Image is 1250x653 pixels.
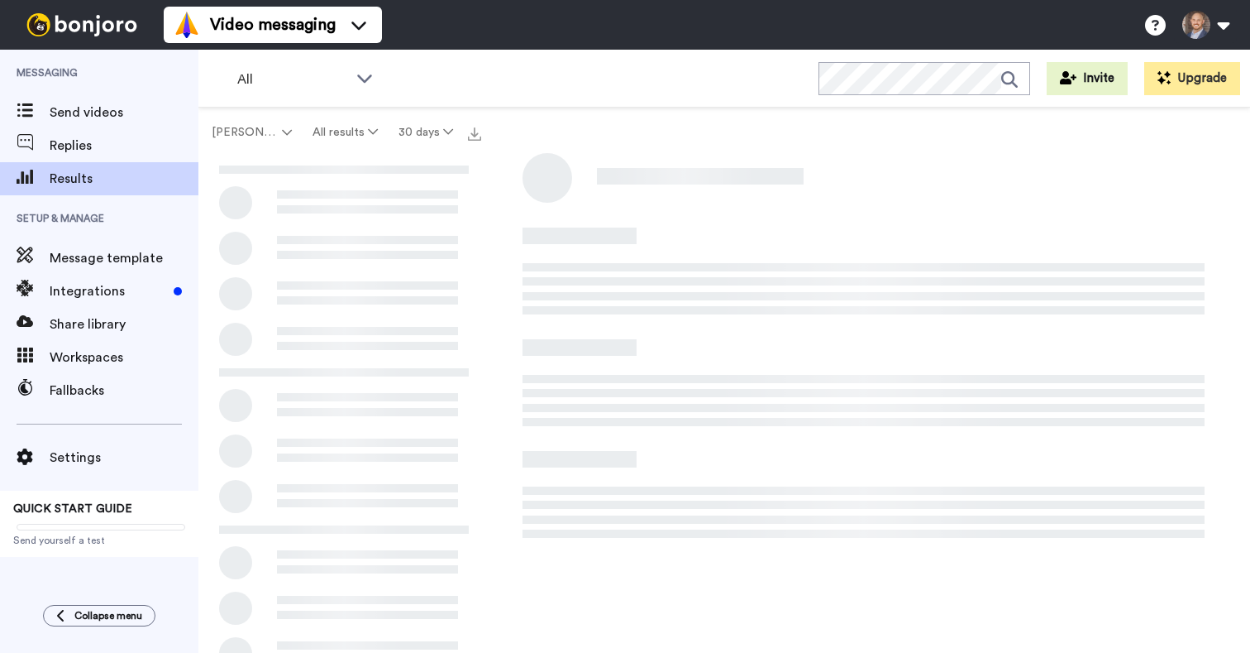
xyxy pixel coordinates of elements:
span: Send yourself a test [13,534,185,547]
span: All [237,70,348,89]
span: [PERSON_NAME] [212,124,279,141]
button: Export all results that match these filters now. [463,120,486,145]
span: Replies [50,136,198,156]
button: Upgrade [1144,62,1240,95]
span: Results [50,169,198,189]
span: Settings [50,448,198,468]
button: Invite [1047,62,1128,95]
img: export.svg [468,127,481,141]
img: bj-logo-header-white.svg [20,13,144,36]
button: All results [303,118,389,147]
span: Collapse menu [74,609,142,622]
span: Share library [50,314,198,334]
span: QUICK START GUIDE [13,503,132,515]
span: Integrations [50,281,167,301]
button: Collapse menu [43,605,155,627]
span: Message template [50,248,198,268]
button: [PERSON_NAME] [202,118,303,147]
button: 30 days [388,118,463,147]
span: Send videos [50,103,198,122]
span: Fallbacks [50,381,198,401]
span: Workspaces [50,348,198,367]
span: Video messaging [210,13,336,36]
img: vm-color.svg [174,12,200,38]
